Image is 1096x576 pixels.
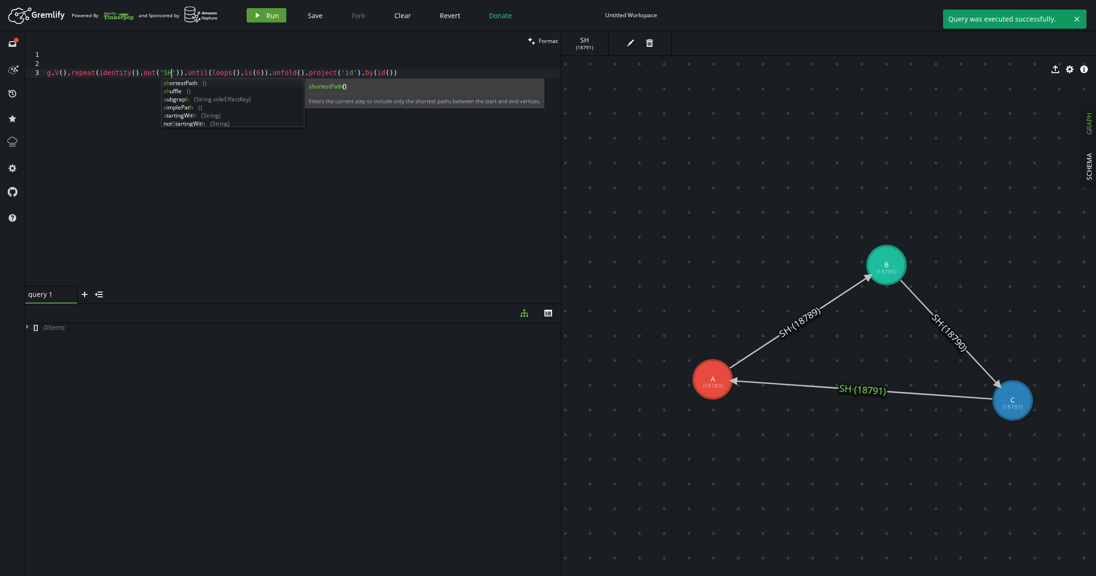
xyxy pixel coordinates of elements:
tspan: (18787) [1003,403,1022,410]
span: ] [36,323,38,332]
tspan: C [1010,395,1015,404]
span: Run [266,11,279,20]
button: Clear [387,8,418,22]
span: 0 item s [43,323,65,332]
button: Donate [482,8,519,22]
button: Sign In [1057,8,1089,22]
tspan: B [884,260,889,269]
span: query 1 [28,290,66,299]
tspan: (18785) [877,268,896,275]
span: [ [33,323,36,332]
button: Revert [433,8,467,22]
div: Powered By [72,7,134,24]
button: Run [247,8,286,22]
div: 2 [25,60,45,69]
button: Save [301,8,330,22]
tspan: (18783) [703,382,722,389]
span: GRAPH [1085,113,1094,135]
button: Format [525,31,561,51]
b: shortestPath [309,82,541,90]
span: Save [308,11,323,20]
span: Query was executed successfully. [943,10,1070,29]
span: SCHEMA [1085,153,1094,180]
div: Untitled Workspace [605,11,657,19]
span: ( 18791 ) [576,44,593,51]
span: Donate [489,11,512,20]
span: Format [539,37,558,45]
span: Clear [394,11,411,20]
span: Fork [352,11,365,20]
span: Filters the current step to include only the shortest paths between the start and end vertices. [309,98,541,105]
div: 1 [25,51,45,60]
span: Revert [440,11,460,20]
span: () [343,82,347,90]
img: AWS Neptune [184,6,218,23]
div: Autocomplete suggestions [161,78,304,127]
tspan: A [710,374,715,383]
button: Fork [344,8,373,22]
div: 3 [25,69,45,78]
div: and Sponsored by [139,6,218,24]
span: SH [571,36,599,44]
